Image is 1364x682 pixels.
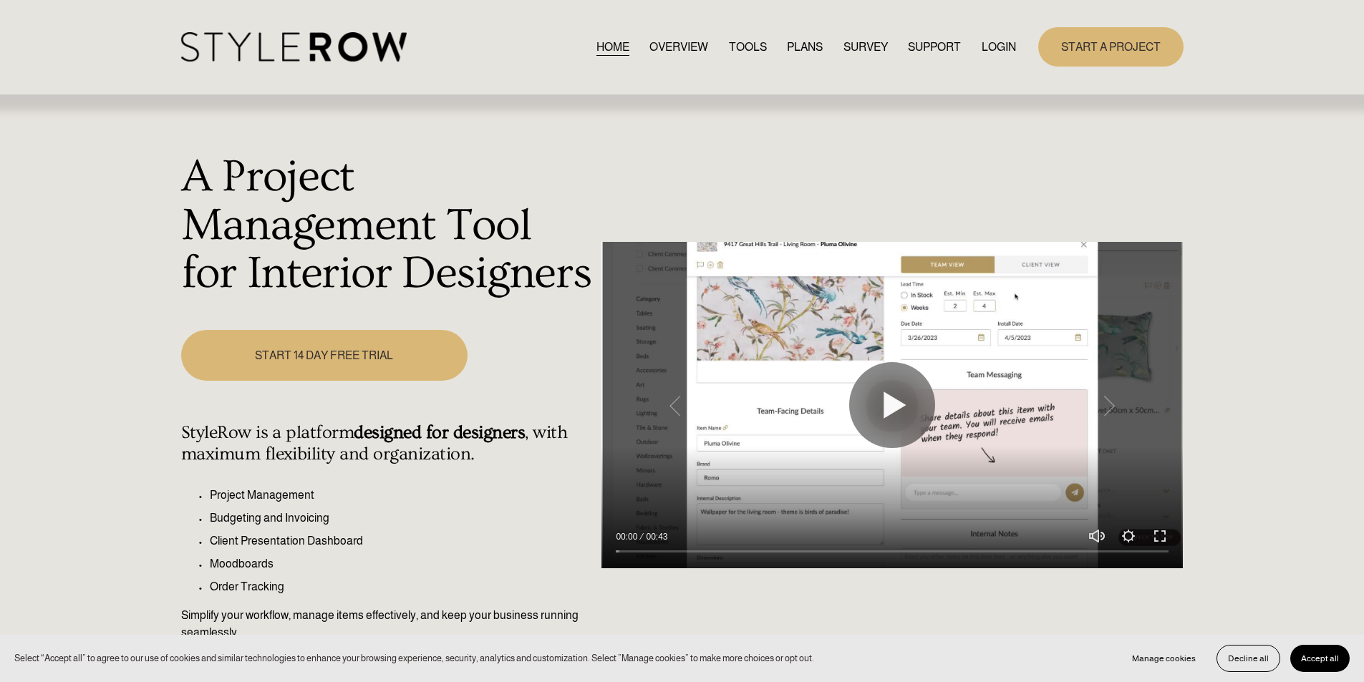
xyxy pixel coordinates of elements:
[982,37,1016,57] a: LOGIN
[181,607,594,641] p: Simplify your workflow, manage items effectively, and keep your business running seamlessly.
[181,153,594,298] h1: A Project Management Tool for Interior Designers
[210,578,594,595] p: Order Tracking
[181,32,407,62] img: StyleRow
[616,530,641,544] div: Current time
[649,37,708,57] a: OVERVIEW
[14,651,814,665] p: Select “Accept all” to agree to our use of cookies and similar technologies to enhance your brows...
[210,555,594,573] p: Moodboards
[181,422,594,465] h4: StyleRow is a platform , with maximum flexibility and organization.
[849,362,935,448] button: Play
[843,37,888,57] a: SURVEY
[1121,645,1206,672] button: Manage cookies
[908,39,961,56] span: SUPPORT
[210,510,594,527] p: Budgeting and Invoicing
[787,37,823,57] a: PLANS
[1301,653,1339,663] span: Accept all
[616,547,1169,557] input: Seek
[354,422,525,443] strong: designed for designers
[596,37,629,57] a: HOME
[1228,653,1269,663] span: Decline all
[210,532,594,550] p: Client Presentation Dashboard
[729,37,767,57] a: TOOLS
[1217,645,1280,672] button: Decline all
[181,330,468,381] a: START 14 DAY FREE TRIAL
[210,487,594,504] p: Project Management
[641,530,671,544] div: Duration
[908,37,961,57] a: folder dropdown
[1290,645,1350,672] button: Accept all
[1132,653,1196,663] span: Manage cookies
[1038,27,1184,67] a: START A PROJECT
